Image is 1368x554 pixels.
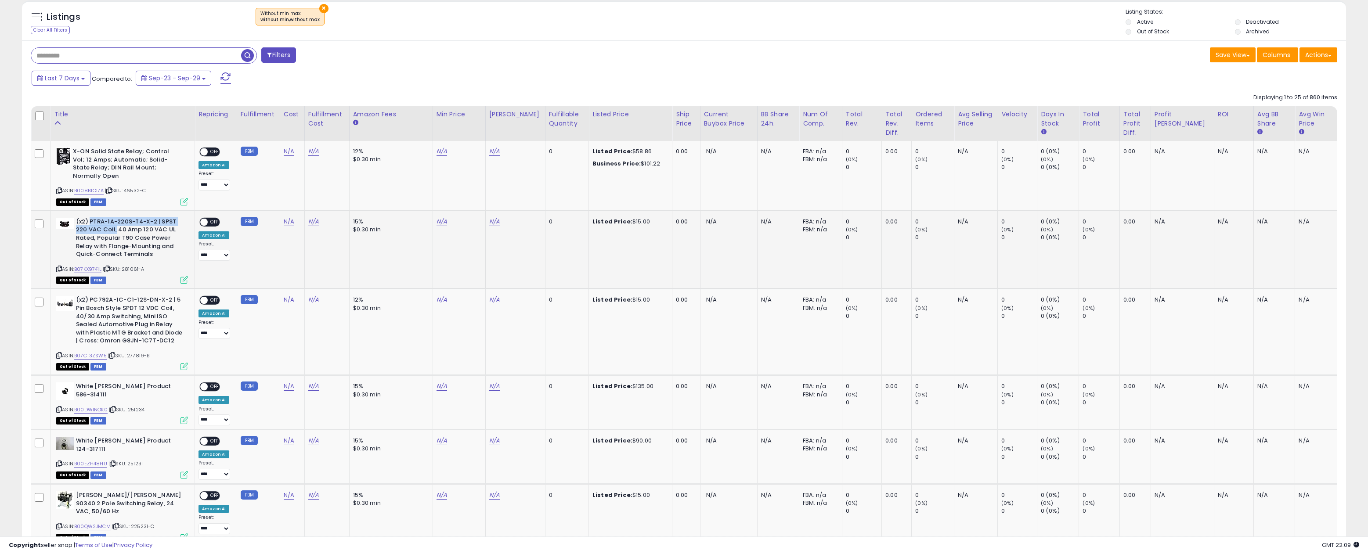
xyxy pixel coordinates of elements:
[261,47,296,63] button: Filters
[1253,94,1337,102] div: Displaying 1 to 25 of 860 items
[1001,391,1014,398] small: (0%)
[885,437,905,445] div: 0.00
[308,382,319,391] a: N/A
[706,295,717,304] span: N/A
[915,453,954,461] div: 0
[1083,399,1119,407] div: 0
[1299,147,1330,155] div: N/A
[549,218,582,226] div: 0
[199,161,229,169] div: Amazon AI
[706,147,717,155] span: N/A
[846,437,882,445] div: 0
[1155,437,1207,445] div: N/A
[56,296,188,369] div: ASIN:
[676,218,693,226] div: 0.00
[1083,156,1095,163] small: (0%)
[1041,218,1079,226] div: 0 (0%)
[199,241,230,261] div: Preset:
[761,437,792,445] div: N/A
[56,382,74,400] img: 31C3WnRTfVL._SL40_.jpg
[74,187,104,194] a: B008BTCI7A
[108,352,150,359] span: | SKU: 277819-B
[706,382,717,390] span: N/A
[437,382,447,391] a: N/A
[846,156,858,163] small: (0%)
[761,218,792,226] div: N/A
[915,399,954,407] div: 0
[353,296,426,304] div: 12%
[149,74,200,83] span: Sep-23 - Sep-29
[489,295,500,304] a: N/A
[1083,163,1119,171] div: 0
[1257,128,1263,136] small: Avg BB Share.
[1123,437,1144,445] div: 0.00
[56,363,89,371] span: All listings that are currently out of stock and unavailable for purchase on Amazon
[199,231,229,239] div: Amazon AI
[308,147,319,156] a: N/A
[915,296,954,304] div: 0
[1083,147,1119,155] div: 0
[241,490,258,500] small: FBM
[489,147,500,156] a: N/A
[353,391,426,399] div: $0.30 min
[437,436,447,445] a: N/A
[1257,218,1289,226] div: N/A
[353,147,426,155] div: 12%
[353,382,426,390] div: 15%
[1257,296,1289,304] div: N/A
[803,296,835,304] div: FBA: n/a
[1137,28,1169,35] label: Out of Stock
[915,391,928,398] small: (0%)
[1083,296,1119,304] div: 0
[915,437,954,445] div: 0
[592,110,668,119] div: Listed Price
[1083,305,1095,312] small: (0%)
[1155,296,1207,304] div: N/A
[885,296,905,304] div: 0.00
[592,491,632,499] b: Listed Price:
[199,450,229,458] div: Amazon AI
[56,417,89,424] span: All listings that are currently out of stock and unavailable for purchase on Amazon
[45,74,79,83] span: Last 7 Days
[846,226,858,233] small: (0%)
[1123,147,1144,155] div: 0.00
[803,304,835,312] div: FBM: n/a
[846,453,882,461] div: 0
[1155,110,1210,128] div: Profit [PERSON_NAME]
[1041,156,1053,163] small: (0%)
[958,382,991,390] div: N/A
[1041,296,1079,304] div: 0 (0%)
[1218,437,1247,445] div: N/A
[592,147,665,155] div: $58.86
[353,445,426,453] div: $0.30 min
[885,218,905,226] div: 0.00
[73,147,180,182] b: X-ON Solid State Relay; Control Vol; 12 Amps; Automatic; Solid-State Relay; DIN Rail Mount; Norma...
[56,147,71,165] img: 51SBw6dnDqL._SL40_.jpg
[208,148,222,156] span: OFF
[284,491,294,500] a: N/A
[308,110,346,128] div: Fulfillment Cost
[437,147,447,156] a: N/A
[915,163,954,171] div: 0
[958,437,991,445] div: N/A
[1083,445,1095,452] small: (0%)
[353,226,426,234] div: $0.30 min
[592,436,632,445] b: Listed Price:
[47,11,80,23] h5: Listings
[56,382,188,423] div: ASIN:
[676,382,693,390] div: 0.00
[846,147,882,155] div: 0
[803,382,835,390] div: FBA: n/a
[846,445,858,452] small: (0%)
[1001,226,1014,233] small: (0%)
[1041,147,1079,155] div: 0 (0%)
[1137,18,1153,25] label: Active
[915,156,928,163] small: (0%)
[1041,391,1053,398] small: (0%)
[353,437,426,445] div: 15%
[761,110,795,128] div: BB Share 24h.
[1218,382,1247,390] div: N/A
[885,147,905,155] div: 0.00
[76,296,183,347] b: (x2) PC792A-1C-C1-12S-DN-X-2 | 5 Pin Bosch Style SPDT 12 VDC Coil, 40/30 Amp Switching, Mini ISO ...
[284,147,294,156] a: N/A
